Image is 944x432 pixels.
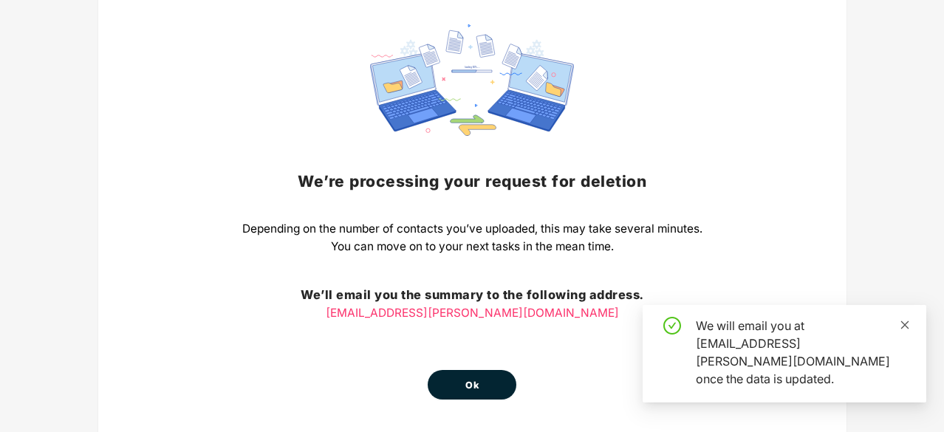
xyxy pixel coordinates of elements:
p: Depending on the number of contacts you’ve uploaded, this may take several minutes. [242,220,702,238]
h3: We’ll email you the summary to the following address. [242,286,702,305]
span: check-circle [663,317,681,335]
button: Ok [428,370,516,400]
span: close [900,320,910,330]
h2: We’re processing your request for deletion [242,169,702,193]
img: svg+xml;base64,PHN2ZyBpZD0iRGF0YV9zeW5jaW5nIiB4bWxucz0iaHR0cDovL3d3dy53My5vcmcvMjAwMC9zdmciIHdpZH... [370,24,574,136]
span: Ok [465,378,479,393]
div: We will email you at [EMAIL_ADDRESS][PERSON_NAME][DOMAIN_NAME] once the data is updated. [696,317,909,388]
p: You can move on to your next tasks in the mean time. [242,238,702,256]
p: [EMAIL_ADDRESS][PERSON_NAME][DOMAIN_NAME] [242,304,702,322]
